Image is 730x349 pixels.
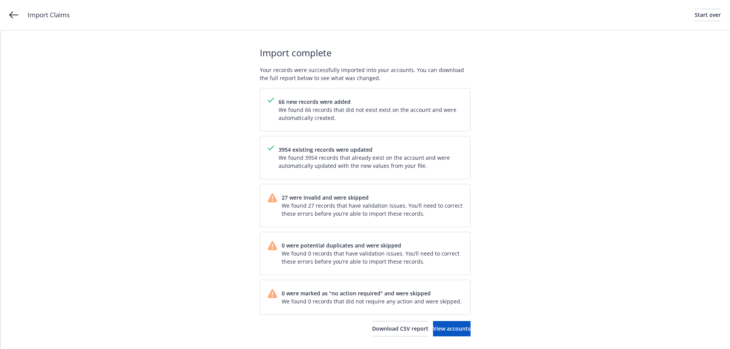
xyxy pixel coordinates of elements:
span: We found 27 records that have validation issues. You’ll need to correct these errors before you’r... [282,202,463,218]
span: 27 were invalid and were skipped [282,193,463,202]
span: We found 66 records that did not exist exist on the account and were automatically created. [279,106,463,122]
span: 0 were marked as "no action required" and were skipped [282,289,462,297]
a: View accounts [433,321,471,336]
span: We found 0 records that did not require any action and were skipped. [282,297,462,305]
span: Import Claims [28,10,70,20]
span: 3954 existing records were updated [279,146,463,154]
span: Download CSV report [372,325,428,332]
span: 0 were potential duplicates and were skipped [282,241,463,249]
span: 66 new records were added [279,98,463,106]
button: Download CSV report [372,321,428,336]
span: We found 0 records that have validation issues. You’ll need to correct these errors before you’re... [282,249,463,265]
span: View accounts [433,325,471,332]
span: Import complete [260,46,471,60]
a: Start over [695,9,721,21]
span: Your records were successfully imported into your accounts. You can download the full report belo... [260,66,471,82]
span: We found 3954 records that already exist on the account and were automatically updated with the n... [279,154,463,170]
